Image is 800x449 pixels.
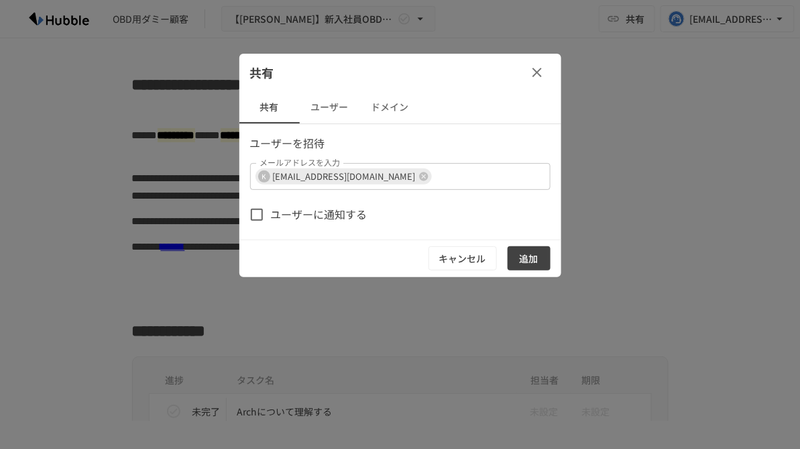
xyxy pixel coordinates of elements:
[250,135,551,152] p: ユーザーを招待
[428,246,497,271] button: キャンセル
[239,91,300,123] button: 共有
[360,91,420,123] button: ドメイン
[271,206,367,223] span: ユーザーに通知する
[508,246,551,271] button: 追加
[260,157,340,168] label: メールアドレスを入力
[268,168,421,184] span: [EMAIL_ADDRESS][DOMAIN_NAME]
[239,54,561,91] div: 共有
[258,170,270,183] div: K
[255,168,432,185] div: K[EMAIL_ADDRESS][DOMAIN_NAME]
[300,91,360,123] button: ユーザー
